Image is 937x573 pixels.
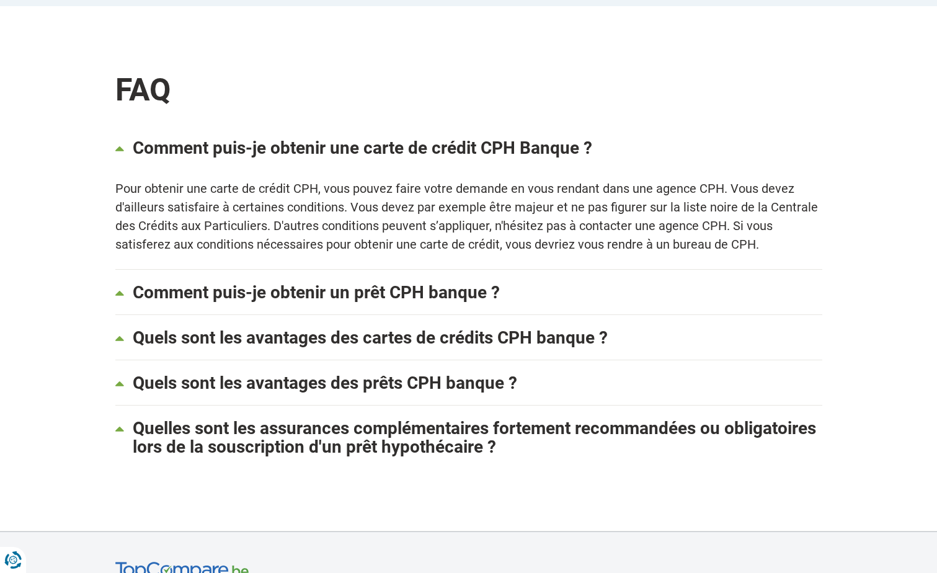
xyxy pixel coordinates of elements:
a: Quelles sont les assurances complémentaires fortement recommandées ou obligatoires lors de la sou... [115,406,822,469]
a: Quels sont les avantages des cartes de crédits CPH banque ? [115,315,822,360]
a: Quels sont les avantages des prêts CPH banque ? [115,360,822,405]
a: Comment puis-je obtenir un prêt CPH banque ? [115,270,822,314]
a: Comment puis-je obtenir une carte de crédit CPH Banque ? [115,125,822,170]
div: FAQ [115,68,822,112]
div: Pour obtenir une carte de crédit CPH, vous pouvez faire votre demande en vous rendant dans une ag... [115,179,822,254]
